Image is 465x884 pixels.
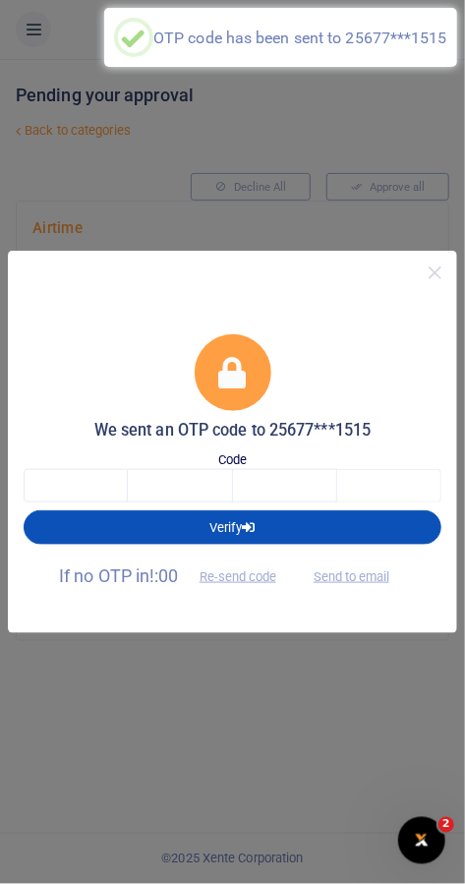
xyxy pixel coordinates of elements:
label: Code [218,450,247,470]
div: OTP code has been sent to 25677***1515 [153,29,447,47]
span: If no OTP in [59,565,293,586]
button: Close [421,259,449,287]
iframe: Intercom live chat [398,817,445,864]
span: !:00 [149,565,178,586]
span: 2 [438,817,454,833]
h5: We sent an OTP code to 25677***1515 [24,421,441,441]
button: Verify [24,510,441,544]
